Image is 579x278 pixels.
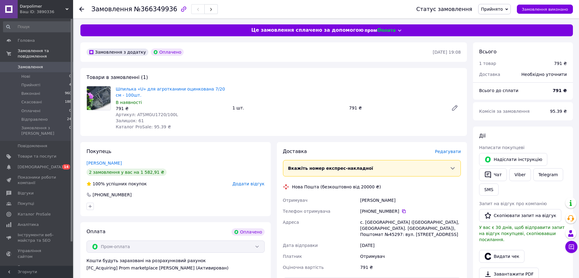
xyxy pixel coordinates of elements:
[283,148,307,154] span: Доставка
[116,100,142,105] span: В наявності
[65,91,71,96] span: 960
[21,108,41,114] span: Оплачені
[565,241,577,253] button: Чат з покупцем
[479,61,496,66] span: 1 товар
[18,64,43,70] span: Замовлення
[86,258,265,271] div: Кошти будуть зараховані на розрахунковий рахунок
[69,82,71,88] span: 4
[359,195,462,206] div: [PERSON_NAME]
[86,74,148,80] span: Товари в замовленні (1)
[518,68,570,81] div: Необхідно уточнити
[481,7,503,12] span: Прийнято
[69,125,71,136] span: 0
[116,105,228,112] div: 791 ₴
[116,118,144,123] span: Залишок: 61
[91,5,132,13] span: Замовлення
[479,168,507,181] button: Чат
[509,168,531,181] a: Viber
[479,133,485,139] span: Дії
[288,166,373,171] span: Вкажіть номер експрес-накладної
[479,250,524,263] button: Видати чек
[291,184,383,190] div: Нова Пошта (безкоштовно від 20000 ₴)
[230,104,347,112] div: 1 шт.
[18,164,63,170] span: [DEMOGRAPHIC_DATA]
[18,248,56,259] span: Управління сайтом
[550,109,567,114] span: 95.39 ₴
[87,86,111,110] img: Шпилька «U» для агротканини оцинкована 7/20 см - 100шт.
[435,149,461,154] span: Редагувати
[479,209,561,222] button: Скопіювати запит на відгук
[86,161,122,166] a: [PERSON_NAME]
[522,7,568,12] span: Замовлення виконано
[21,91,40,96] span: Виконані
[86,181,147,187] div: успішних покупок
[21,74,30,79] span: Нові
[283,209,330,214] span: Телефон отримувача
[116,87,225,98] a: Шпилька «U» для агротканини оцинкована 7/20 см - 100шт.
[21,125,69,136] span: Замовлення з [PERSON_NAME]
[479,153,547,166] button: Надіслати інструкцію
[18,191,34,196] span: Відгуки
[479,109,530,114] span: Комісія за замовлення
[18,38,35,43] span: Головна
[232,181,264,186] span: Додати відгук
[18,201,34,206] span: Покупці
[479,225,565,242] span: У вас є 30 днів, щоб відправити запит на відгук покупцеві, скопіювавши посилання.
[86,48,148,56] div: Замовлення з додатку
[86,148,111,154] span: Покупець
[347,104,446,112] div: 791 ₴
[416,6,472,12] div: Статус замовлення
[86,169,167,176] div: 2 замовлення у вас на 1 582,91 ₴
[69,74,71,79] span: 0
[283,265,324,270] span: Оціночна вартість
[283,198,308,203] span: Отримувач
[479,88,518,93] span: Всього до сплати
[18,143,47,149] span: Повідомлення
[283,243,318,248] span: Дата відправки
[359,217,462,240] div: с. [GEOGRAPHIC_DATA] ([GEOGRAPHIC_DATA], [GEOGRAPHIC_DATA]. [GEOGRAPHIC_DATA]), Поштомат №45297: ...
[18,48,73,59] span: Замовлення та повідомлення
[18,232,56,243] span: Інструменти веб-майстра та SEO
[18,212,51,217] span: Каталог ProSale
[360,208,461,214] div: [PHONE_NUMBER]
[67,117,71,122] span: 24
[479,49,496,55] span: Всього
[517,5,573,14] button: Замовлення виконано
[21,82,40,88] span: Прийняті
[116,124,171,129] span: Каталог ProSale: 95.39 ₴
[359,251,462,262] div: Отримувач
[86,265,265,271] div: [FC_Acquiring] Prom marketplace [PERSON_NAME] (Активирован)
[62,164,70,169] span: 14
[18,175,56,186] span: Показники роботи компанії
[479,184,499,196] button: SMS
[79,6,84,12] div: Повернутися назад
[554,60,567,66] div: 791 ₴
[3,21,72,32] input: Пошук
[21,117,48,122] span: Відправлено
[18,222,39,227] span: Аналітика
[134,5,177,13] span: №366349936
[479,72,500,77] span: Доставка
[18,154,56,159] span: Товари та послуги
[65,99,71,105] span: 188
[553,88,567,93] b: 791 ₴
[18,264,56,275] span: Гаманець компанії
[449,102,461,114] a: Редагувати
[231,228,264,236] div: Оплачено
[479,145,524,150] span: Написати покупцеві
[21,99,42,105] span: Скасовані
[69,108,71,114] span: 0
[283,254,302,259] span: Платник
[20,9,73,15] div: Ваш ID: 3890336
[283,220,299,225] span: Адреса
[20,4,65,9] span: Darpolimer
[92,192,132,198] div: [PHONE_NUMBER]
[359,240,462,251] div: [DATE]
[116,112,178,117] span: Артикул: ATSMGU1720/100L
[533,168,563,181] a: Telegram
[359,262,462,273] div: 791 ₴
[479,201,547,206] span: Запит на відгук про компанію
[251,27,364,34] span: Це замовлення сплачено за допомогою
[86,229,105,234] span: Оплата
[151,48,184,56] div: Оплачено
